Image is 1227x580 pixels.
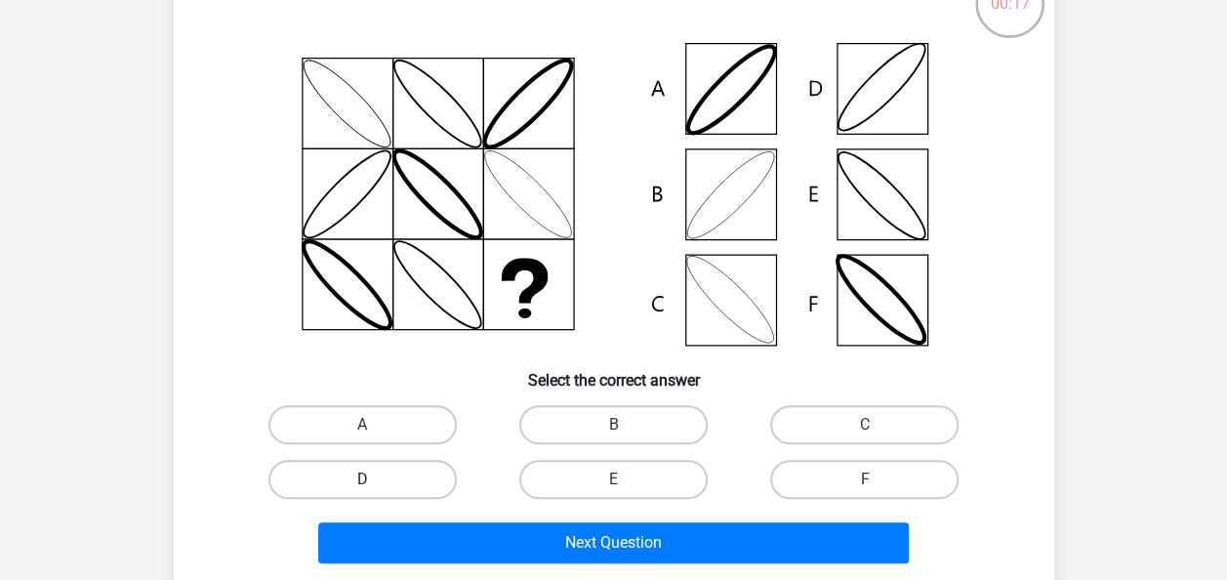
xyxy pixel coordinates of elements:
[318,522,909,563] button: Next Question
[770,460,959,499] label: F
[519,405,708,444] label: B
[268,405,457,444] label: A
[268,460,457,499] label: D
[770,405,959,444] label: C
[205,355,1023,390] h6: Select the correct answer
[519,460,708,499] label: E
